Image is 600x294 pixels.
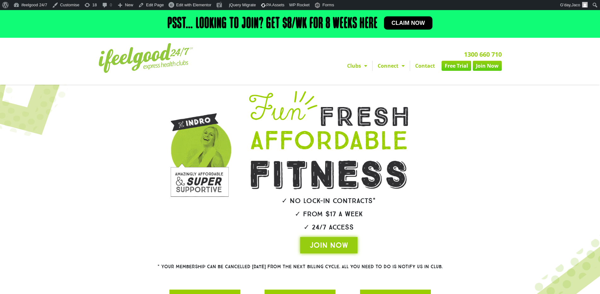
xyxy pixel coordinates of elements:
[231,224,426,231] h2: ✓ 24/7 Access
[384,16,432,30] a: Claim now
[373,61,410,71] a: Connect
[135,264,466,269] h2: * Your membership can be cancelled [DATE] from the next billing cycle. All you need to do is noti...
[391,20,425,26] span: Claim now
[572,3,580,7] span: Jaco
[410,61,440,71] a: Contact
[242,61,502,71] nav: Menu
[176,3,211,7] span: Edit with Elementor
[442,61,471,71] a: Free Trial
[310,240,348,250] span: JOIN NOW
[231,197,426,204] h2: ✓ No lock-in contracts*
[473,61,502,71] a: Join Now
[231,211,426,218] h2: ✓ From $17 a week
[300,237,357,253] a: JOIN NOW
[342,61,372,71] a: Clubs
[464,50,502,59] a: 1300 660 710
[168,16,378,31] h2: Psst… Looking to join? Get $8/wk for 8 weeks here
